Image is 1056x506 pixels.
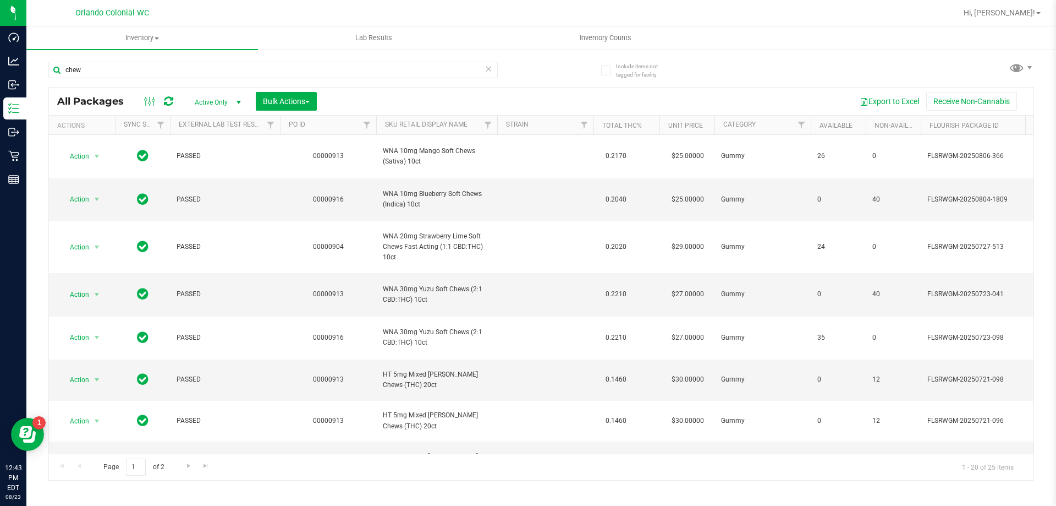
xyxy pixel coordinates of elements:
span: $27.00000 [666,286,710,302]
span: Inventory Counts [565,33,646,43]
span: WNA 10mg Mango Soft Chews (Sativa) 10ct [383,146,491,167]
a: 00000913 [313,152,344,160]
span: select [90,330,104,345]
span: FLSRWGM-20250806-366 [927,151,1035,161]
inline-svg: Reports [8,174,19,185]
a: PO ID [289,121,305,128]
p: 12:43 PM EDT [5,463,21,493]
a: Category [723,121,756,128]
iframe: Resource center [11,418,44,451]
span: PASSED [177,194,273,205]
a: 00000913 [313,290,344,298]
span: FLSRWGM-20250723-041 [927,289,1035,300]
span: 0.2210 [600,286,632,302]
a: Filter [152,116,170,134]
a: External Lab Test Result [179,121,265,128]
span: 0.1460 [600,413,632,429]
iframe: Resource center unread badge [32,416,46,429]
inline-svg: Analytics [8,56,19,67]
span: 0 [817,289,859,300]
a: 00000913 [313,376,344,383]
span: 12 [872,374,914,385]
inline-svg: Inventory [8,103,19,114]
span: Gummy [721,194,804,205]
a: Sync Status [124,121,166,128]
a: Filter [358,116,376,134]
span: All Packages [57,95,135,107]
p: 08/23 [5,493,21,501]
span: FLSRWGM-20250721-096 [927,416,1035,426]
span: 35 [817,333,859,343]
a: Strain [506,121,529,128]
span: In Sync [137,286,148,302]
a: Inventory Counts [490,26,721,50]
span: Lab Results [340,33,407,43]
span: select [90,149,104,164]
span: HT 5mg Mixed [PERSON_NAME] Chews (THC) 20ct [383,451,491,472]
span: Gummy [721,151,804,161]
span: 1 - 20 of 25 items [953,459,1022,475]
span: $27.00000 [666,330,710,346]
span: FLSRWGM-20250804-1809 [927,194,1035,205]
a: Filter [575,116,593,134]
span: 0 [872,333,914,343]
span: Gummy [721,242,804,252]
span: select [90,192,104,207]
input: 1 [126,459,146,476]
span: Gummy [721,289,804,300]
span: Gummy [721,374,804,385]
inline-svg: Inbound [8,79,19,90]
span: Gummy [721,333,804,343]
span: Hi, [PERSON_NAME]! [964,8,1035,17]
span: Action [60,372,90,388]
span: 0 [817,416,859,426]
inline-svg: Outbound [8,127,19,138]
button: Receive Non-Cannabis [926,92,1017,111]
span: $25.00000 [666,192,710,208]
span: Include items not tagged for facility [616,62,671,79]
span: HT 5mg Mixed [PERSON_NAME] Chews (THC) 20ct [383,369,491,390]
span: Action [60,413,90,429]
span: $25.00000 [666,148,710,164]
inline-svg: Dashboard [8,32,19,43]
a: SKU Retail Display Name [385,121,468,128]
a: Non-Available [875,122,923,129]
span: HT 5mg Mixed [PERSON_NAME] Chews (THC) 20ct [383,410,491,431]
span: select [90,372,104,388]
span: PASSED [177,151,273,161]
span: WNA 10mg Blueberry Soft Chews (Indica) 10ct [383,189,491,210]
span: Action [60,330,90,345]
span: Clear [485,62,492,76]
span: Inventory [26,33,258,43]
span: Action [60,240,90,255]
a: Available [820,122,853,129]
span: WNA 20mg Strawberry Lime Soft Chews Fast Acting (1:1 CBD:THC) 10ct [383,231,491,263]
span: In Sync [137,192,148,207]
span: 0 [872,242,914,252]
span: Action [60,149,90,164]
a: 00000916 [313,334,344,341]
a: Inventory [26,26,258,50]
span: In Sync [137,148,148,164]
a: Filter [262,116,280,134]
span: Action [60,287,90,302]
a: 00000913 [313,417,344,425]
input: Search Package ID, Item Name, SKU, Lot or Part Number... [48,62,498,78]
a: Total THC% [602,122,642,129]
span: 0.2210 [600,330,632,346]
span: select [90,413,104,429]
span: select [90,240,104,255]
div: Actions [57,122,111,129]
a: Lab Results [258,26,490,50]
a: Unit Price [668,122,703,129]
a: 00000916 [313,195,344,203]
a: Go to the next page [180,459,196,474]
a: 00000904 [313,243,344,251]
span: WNA 30mg Yuzu Soft Chews (2:1 CBD:THC) 10ct [383,284,491,305]
span: FLSRWGM-20250721-098 [927,374,1035,385]
span: 24 [817,242,859,252]
a: Filter [793,116,811,134]
span: PASSED [177,416,273,426]
span: 0 [872,151,914,161]
span: select [90,287,104,302]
